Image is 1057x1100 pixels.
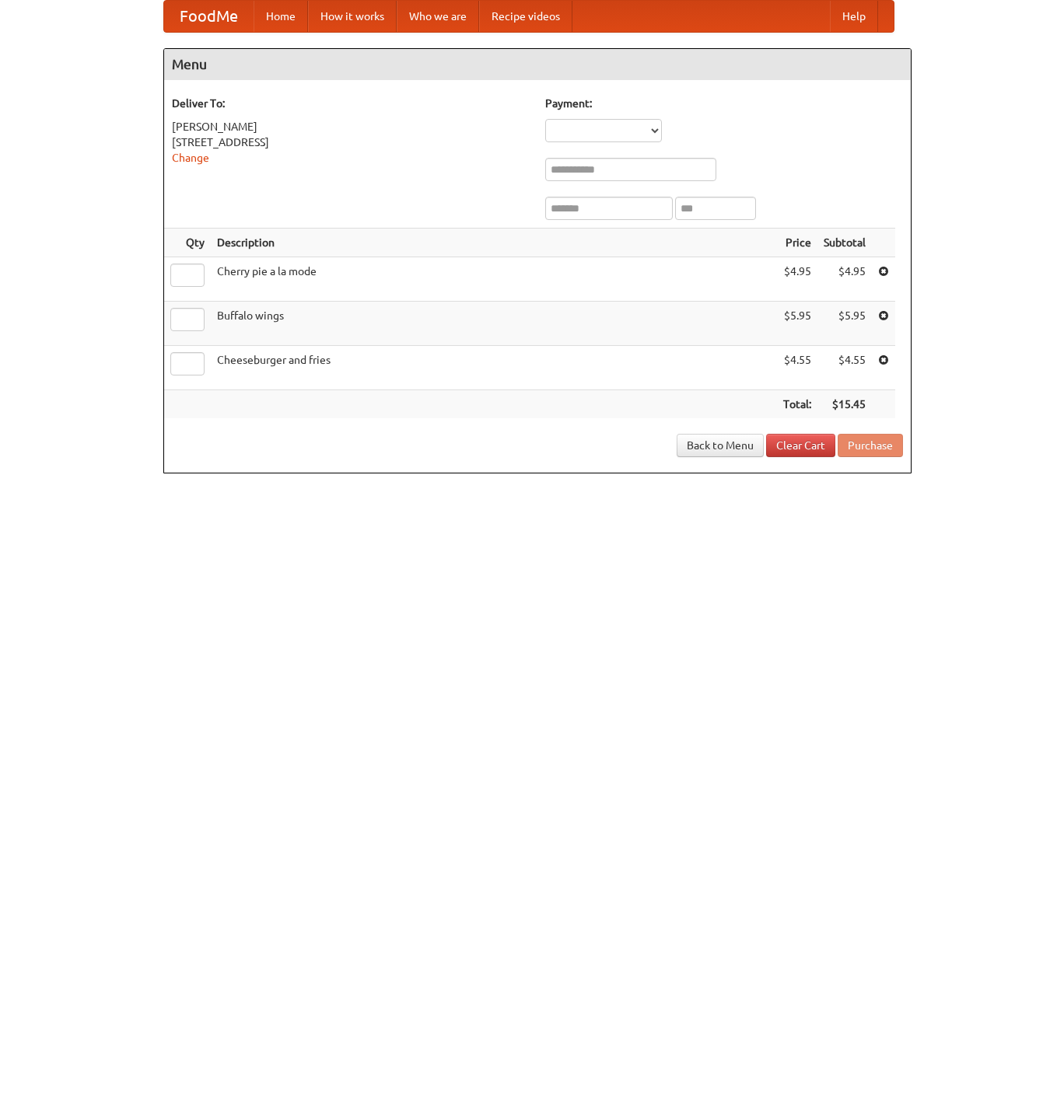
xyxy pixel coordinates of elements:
td: $5.95 [817,302,872,346]
td: $4.95 [777,257,817,302]
a: How it works [308,1,397,32]
td: Cheeseburger and fries [211,346,777,390]
th: Price [777,229,817,257]
td: $4.55 [817,346,872,390]
a: Help [830,1,878,32]
th: $15.45 [817,390,872,419]
td: Buffalo wings [211,302,777,346]
a: FoodMe [164,1,254,32]
th: Description [211,229,777,257]
h4: Menu [164,49,911,80]
a: Who we are [397,1,479,32]
th: Qty [164,229,211,257]
td: $4.95 [817,257,872,302]
th: Subtotal [817,229,872,257]
div: [STREET_ADDRESS] [172,134,530,150]
h5: Payment: [545,96,903,111]
a: Clear Cart [766,434,835,457]
td: $5.95 [777,302,817,346]
th: Total: [777,390,817,419]
button: Purchase [838,434,903,457]
a: Home [254,1,308,32]
a: Recipe videos [479,1,572,32]
div: [PERSON_NAME] [172,119,530,134]
td: $4.55 [777,346,817,390]
h5: Deliver To: [172,96,530,111]
td: Cherry pie a la mode [211,257,777,302]
a: Change [172,152,209,164]
a: Back to Menu [677,434,764,457]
